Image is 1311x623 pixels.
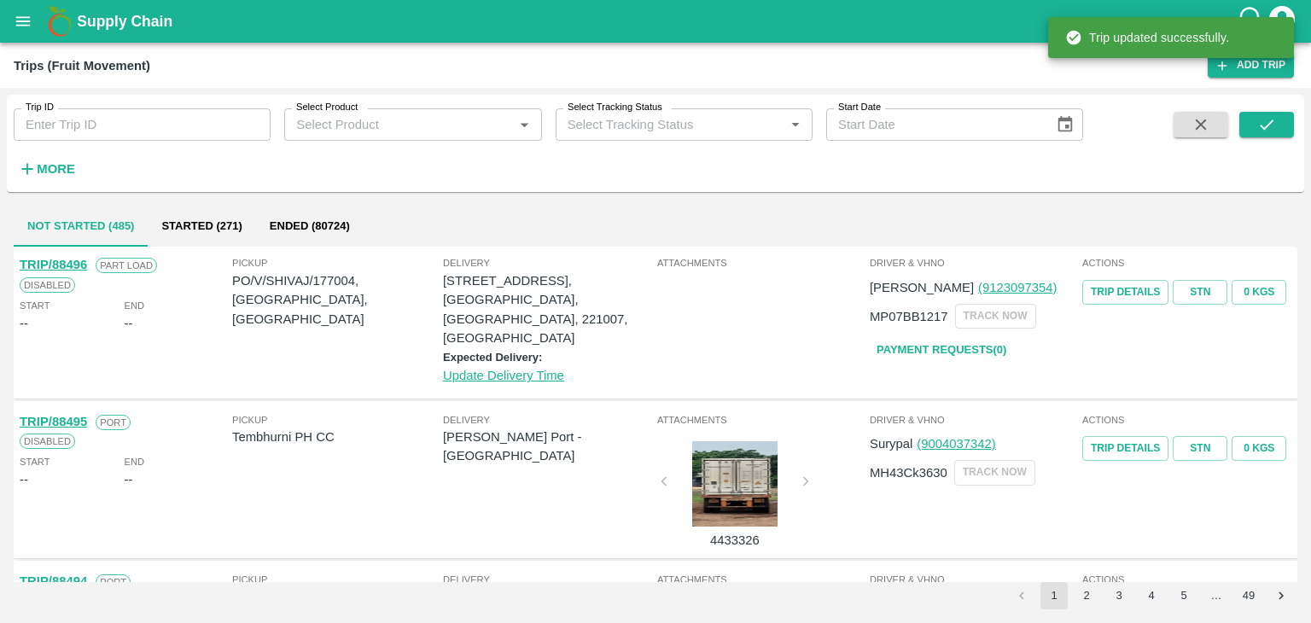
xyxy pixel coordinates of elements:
[96,415,131,430] span: Port
[443,255,654,271] span: Delivery
[148,206,255,247] button: Started (271)
[870,255,1079,271] span: Driver & VHNo
[1082,280,1168,305] a: Trip Details
[20,574,87,588] a: TRIP/88494
[1232,436,1286,461] button: 0 Kgs
[1082,255,1291,271] span: Actions
[443,412,654,428] span: Delivery
[232,572,443,587] span: Pickup
[20,415,87,428] a: TRIP/88495
[14,108,271,141] input: Enter Trip ID
[232,412,443,428] span: Pickup
[125,454,145,469] span: End
[1005,582,1297,609] nav: pagination navigation
[1232,280,1286,305] button: 0 Kgs
[125,314,133,333] div: --
[443,271,654,347] p: [STREET_ADDRESS], [GEOGRAPHIC_DATA], [GEOGRAPHIC_DATA], 221007, [GEOGRAPHIC_DATA]
[96,258,157,273] span: Part Load
[870,572,1079,587] span: Driver & VHNo
[20,434,75,449] span: Disabled
[657,412,866,428] span: Attachments
[14,206,148,247] button: Not Started (485)
[870,281,974,294] span: [PERSON_NAME]
[77,13,172,30] b: Supply Chain
[1235,582,1262,609] button: Go to page 49
[125,298,145,313] span: End
[20,258,87,271] a: TRIP/88496
[3,2,43,41] button: open drawer
[1138,582,1165,609] button: Go to page 4
[978,281,1057,294] a: (9123097354)
[671,531,799,550] p: 4433326
[1049,108,1081,141] button: Choose date
[296,101,358,114] label: Select Product
[1267,582,1295,609] button: Go to next page
[657,255,866,271] span: Attachments
[96,574,131,590] span: Port
[657,572,866,587] span: Attachments
[568,101,662,114] label: Select Tracking Status
[1203,588,1230,604] div: …
[1073,582,1100,609] button: Go to page 2
[20,454,50,469] span: Start
[1237,6,1267,37] div: customer-support
[43,4,77,38] img: logo
[1170,582,1197,609] button: Go to page 5
[838,101,881,114] label: Start Date
[513,114,535,136] button: Open
[1267,3,1297,39] div: account of current user
[443,428,654,466] p: [PERSON_NAME] Port - [GEOGRAPHIC_DATA]
[870,412,1079,428] span: Driver & VHNo
[917,437,995,451] a: (9004037342)
[256,206,364,247] button: Ended (80724)
[870,307,948,326] p: MP07BB1217
[125,470,133,489] div: --
[870,463,947,482] p: MH43Ck3630
[232,271,443,329] p: PO/V/SHIVAJ/177004, [GEOGRAPHIC_DATA], [GEOGRAPHIC_DATA]
[289,114,508,136] input: Select Product
[561,114,757,136] input: Select Tracking Status
[1065,22,1229,53] div: Trip updated successfully.
[1173,280,1227,305] a: STN
[870,335,1013,365] a: Payment Requests(0)
[1082,572,1291,587] span: Actions
[20,298,50,313] span: Start
[1082,436,1168,461] a: Trip Details
[870,437,912,451] span: Surypal
[826,108,1042,141] input: Start Date
[1040,582,1068,609] button: page 1
[37,162,75,176] strong: More
[20,470,28,489] div: --
[20,314,28,333] div: --
[1082,412,1291,428] span: Actions
[20,277,75,293] span: Disabled
[77,9,1237,33] a: Supply Chain
[443,351,542,364] label: Expected Delivery:
[26,101,54,114] label: Trip ID
[232,255,443,271] span: Pickup
[1208,53,1294,78] a: Add Trip
[14,55,150,77] div: Trips (Fruit Movement)
[443,369,564,382] a: Update Delivery Time
[232,428,443,446] p: Tembhurni PH CC
[784,114,807,136] button: Open
[1105,582,1133,609] button: Go to page 3
[1173,436,1227,461] a: STN
[443,572,654,587] span: Delivery
[14,154,79,183] button: More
